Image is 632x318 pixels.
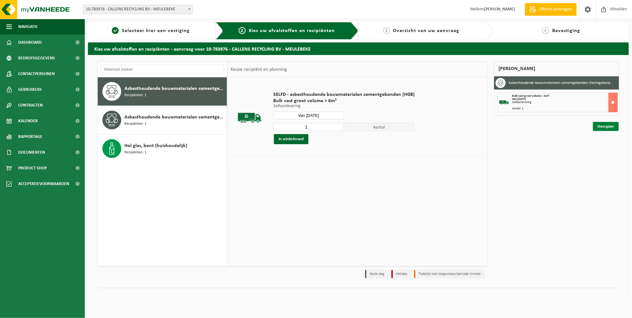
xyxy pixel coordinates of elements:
span: Offerte aanvragen [538,6,574,13]
span: Asbesthoudende bouwmaterialen cementgebonden (hechtgebonden) [124,85,225,92]
span: Asbesthoudende bouwmaterialen cementgebonden met isolatie(hechtgebonden) [124,113,225,121]
span: Recipiënten: 1 [124,121,146,127]
span: 2 [239,27,246,34]
strong: Van [DATE] [512,97,526,101]
span: 3 [383,27,390,34]
span: Navigatie [18,19,38,35]
span: Recipiënten: 1 [124,150,146,156]
span: Kalender [18,113,38,129]
button: Hol glas, bont (huishoudelijk) Recipiënten: 1 [98,134,227,163]
div: Keuze recipiënt en planning [227,62,290,77]
h2: Kies uw afvalstoffen en recipiënten - aanvraag voor 10-783976 - CALLENS RECYCLING BV - MEULEBEKE [88,42,629,55]
button: Asbesthoudende bouwmaterialen cementgebonden (hechtgebonden) Recipiënten: 1 [98,77,227,106]
span: 4 [542,27,549,34]
a: Offerte aanvragen [525,3,577,16]
h3: Asbesthoudende bouwmaterialen cementgebonden (hechtgebonden) [509,78,615,88]
span: Dashboard [18,35,42,50]
input: Materiaal zoeken [101,65,224,74]
span: 10-783976 - CALLENS RECYCLING BV - MEULEBEKE [83,5,193,14]
li: Tijdelijk niet toegestaan/période limitée [414,270,484,278]
span: Gebruikers [18,82,42,97]
button: Asbesthoudende bouwmaterialen cementgebonden met isolatie(hechtgebonden) Recipiënten: 1 [98,106,227,134]
div: Zelfaanlevering [512,101,618,104]
span: Bevestiging [552,28,580,33]
span: Acceptatievoorwaarden [18,176,69,192]
span: Bedrijfsgegevens [18,50,55,66]
span: Documenten [18,145,45,160]
span: Hol glas, bont (huishoudelijk) [124,142,187,150]
span: Kies uw afvalstoffen en recipiënten [249,28,335,33]
span: Recipiënten: 1 [124,92,146,98]
span: 1 [112,27,119,34]
span: Product Shop [18,160,47,176]
p: Zelfaanlevering [273,104,415,108]
input: Selecteer datum [273,112,344,119]
span: Selecteer hier een vestiging [122,28,190,33]
span: Aantal [344,123,415,131]
span: Bulk vast groot volume > 6m³ [512,94,549,98]
span: Rapportage [18,129,42,145]
span: Overzicht van uw aanvraag [393,28,460,33]
span: Contracten [18,97,43,113]
strong: [PERSON_NAME] [484,7,515,12]
button: In winkelmand [274,134,308,144]
div: [PERSON_NAME] [494,61,620,76]
a: 1Selecteer hier een vestiging [91,27,211,35]
li: Vaste dag [365,270,388,278]
span: Contactpersonen [18,66,55,82]
span: SELFD - asbesthoudende bouwmaterialen cementgebonden (HGB) [273,91,415,98]
span: Bulk vast groot volume > 6m³ [273,98,415,104]
div: Aantal: 1 [512,107,618,110]
a: Doorgaan [593,122,619,131]
li: Holiday [391,270,411,278]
